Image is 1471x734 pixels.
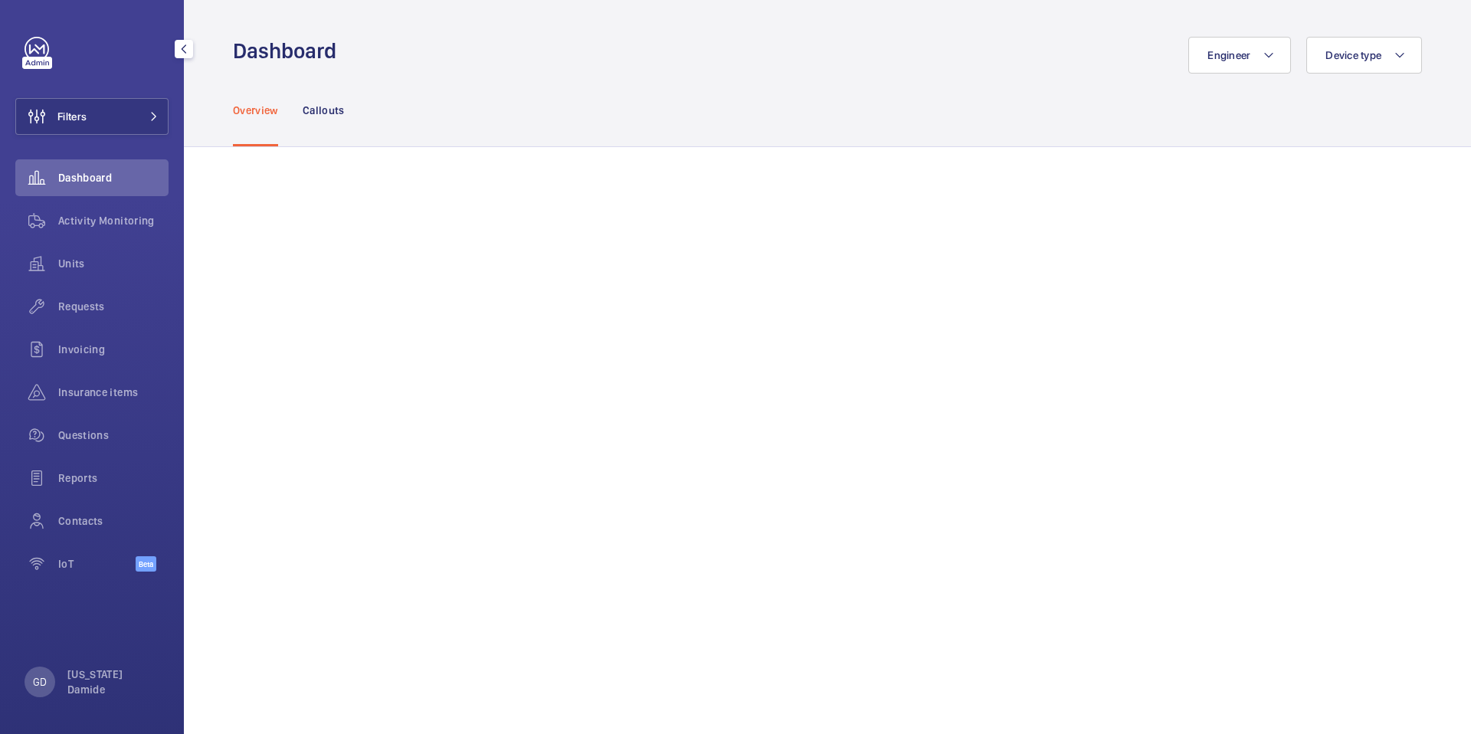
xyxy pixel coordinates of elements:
p: Overview [233,103,278,118]
span: Insurance items [58,385,169,400]
button: Filters [15,98,169,135]
span: Questions [58,428,169,443]
span: Filters [57,109,87,124]
button: Device type [1306,37,1422,74]
span: Contacts [58,513,169,529]
span: Requests [58,299,169,314]
span: Device type [1325,49,1381,61]
p: Callouts [303,103,345,118]
span: Units [58,256,169,271]
h1: Dashboard [233,37,346,65]
span: Engineer [1207,49,1250,61]
span: Activity Monitoring [58,213,169,228]
p: GD [33,674,47,690]
span: Reports [58,470,169,486]
button: Engineer [1188,37,1291,74]
span: IoT [58,556,136,572]
p: [US_STATE] Damide [67,667,159,697]
span: Dashboard [58,170,169,185]
span: Invoicing [58,342,169,357]
span: Beta [136,556,156,572]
